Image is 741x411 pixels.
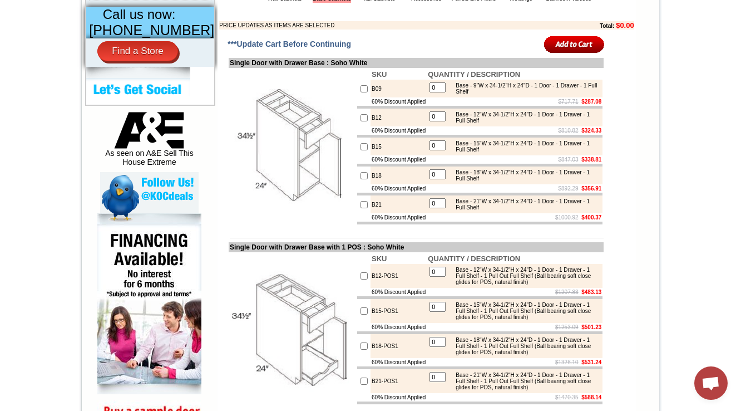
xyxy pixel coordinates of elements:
[581,214,601,221] b: $400.37
[159,31,161,32] img: spacer.gif
[450,169,600,182] div: Base - 18"W x 34-1/2"H x 24"D - 1 Door - 1 Drawer - 1 Full Shelf
[450,302,600,320] div: Base - 15"W x 34-1/2"H x 24"D - 1 Door - 1 Drawer - 1 Full Shelf - 1 Pull Out Full Shelf (Ball be...
[103,7,176,22] span: Call us now:
[694,366,728,400] div: Open chat
[372,255,387,263] b: SKU
[372,70,387,79] b: SKU
[555,214,579,221] s: $1000.92
[581,289,601,295] b: $483.13
[30,51,58,62] td: Alabaster Shaker
[450,337,600,355] div: Base - 18"W x 34-1/2"H x 24"D - 1 Door - 1 Drawer - 1 Full Shelf - 1 Pull Out Full Shelf (Ball be...
[428,255,520,263] b: QUANTITY / DESCRIPTION
[230,84,355,209] img: Single Door with Drawer Base
[229,58,604,68] td: Single Door with Drawer Base : Soho White
[370,369,427,393] td: B21-POS1
[370,358,427,366] td: 60% Discount Applied
[370,109,427,126] td: B12
[581,99,601,105] b: $287.08
[581,359,601,365] b: $531.24
[370,288,427,296] td: 60% Discount Applied
[555,324,579,330] s: $1253.09
[161,51,189,63] td: Beachwood Oak Shaker
[13,2,90,11] a: Price Sheet View in PDF Format
[559,128,579,134] s: $810.82
[370,264,427,288] td: B12-POS1
[370,138,427,155] td: B15
[89,22,214,38] span: [PHONE_NUMBER]
[219,21,539,30] td: PRICE UPDATES AS ITEMS ARE SELECTED
[96,51,130,63] td: [PERSON_NAME] White Shaker
[450,267,600,285] div: Base - 12"W x 34-1/2"H x 24"D - 1 Door - 1 Drawer - 1 Full Shelf - 1 Pull Out Full Shelf (Ball be...
[370,323,427,331] td: 60% Discount Applied
[581,156,601,163] b: $338.81
[228,40,351,48] span: ***Update Cart Before Continuing
[544,35,605,53] input: Add to Cart
[230,266,355,392] img: Single Door with Drawer Base with 1 POS
[581,394,601,400] b: $588.14
[428,70,520,79] b: QUANTITY / DESCRIPTION
[58,31,60,32] img: spacer.gif
[600,23,614,29] b: Total:
[555,289,579,295] s: $1207.83
[450,140,600,153] div: Base - 15"W x 34-1/2"H x 24"D - 1 Door - 1 Drawer - 1 Full Shelf
[370,155,427,164] td: 60% Discount Applied
[581,324,601,330] b: $501.23
[370,184,427,193] td: 60% Discount Applied
[370,334,427,358] td: B18-POS1
[450,372,600,390] div: Base - 21"W x 34-1/2"H x 24"D - 1 Door - 1 Drawer - 1 Full Shelf - 1 Pull Out Full Shelf (Ball be...
[555,359,579,365] s: $1328.10
[581,128,601,134] b: $324.33
[450,198,600,211] div: Base - 21"W x 34-1/2"H x 24"D - 1 Door - 1 Drawer - 1 Full Shelf
[13,4,90,11] b: Price Sheet View in PDF Format
[450,111,600,124] div: Base - 12"W x 34-1/2"H x 24"D - 1 Door - 1 Drawer - 1 Full Shelf
[559,156,579,163] s: $847.03
[370,213,427,222] td: 60% Discount Applied
[28,31,30,32] img: spacer.gif
[229,242,604,252] td: Single Door with Drawer Base with 1 POS : Soho White
[191,51,219,62] td: Bellmonte Maple
[370,195,427,213] td: B21
[555,394,579,400] s: $1470.35
[581,185,601,192] b: $356.91
[370,97,427,106] td: 60% Discount Applied
[370,299,427,323] td: B15-POS1
[97,41,178,61] a: Find a Store
[450,82,600,95] div: Base - 9"W x 34-1/2"H x 24"D - 1 Door - 1 Drawer - 1 Full Shelf
[131,51,159,62] td: Baycreek Gray
[129,31,131,32] img: spacer.gif
[189,31,191,32] img: spacer.gif
[94,31,96,32] img: spacer.gif
[616,21,634,30] b: $0.00
[559,185,579,192] s: $892.29
[370,167,427,184] td: B18
[370,393,427,402] td: 60% Discount Applied
[559,99,579,105] s: $717.71
[370,126,427,135] td: 60% Discount Applied
[2,3,11,12] img: pdf.png
[100,112,199,172] div: As seen on A&E Sell This House Extreme
[60,51,94,63] td: [PERSON_NAME] Yellow Walnut
[370,80,427,97] td: B09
